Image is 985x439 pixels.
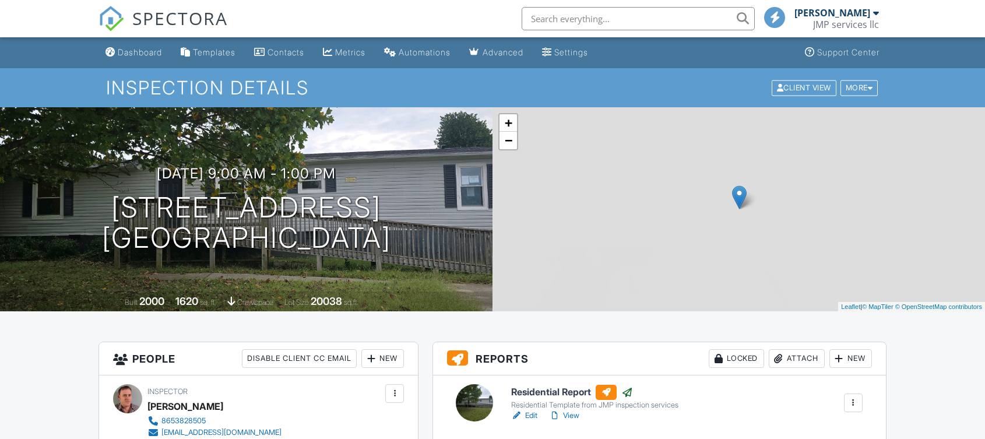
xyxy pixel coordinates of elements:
div: | [838,302,985,312]
input: Search everything... [522,7,755,30]
span: sq. ft. [200,298,216,307]
a: Client View [771,83,839,92]
div: Client View [772,80,836,96]
h1: Inspection Details [106,78,879,98]
a: © MapTiler [862,303,893,310]
div: [PERSON_NAME] [794,7,870,19]
div: Advanced [483,47,523,57]
span: Lot Size [284,298,309,307]
div: Contacts [268,47,304,57]
div: [PERSON_NAME] [147,398,223,415]
div: New [829,349,872,368]
a: Automations (Basic) [379,42,455,64]
div: Automations [399,47,451,57]
div: 1620 [175,295,198,307]
div: Residential Template from JMP inspection services [511,401,678,410]
h3: [DATE] 9:00 am - 1:00 pm [157,166,336,181]
h6: Residential Report [511,385,678,400]
div: 20038 [311,295,342,307]
div: Disable Client CC Email [242,349,357,368]
a: Edit [511,410,537,422]
div: JMP services llc [813,19,879,30]
a: Support Center [800,42,884,64]
span: sq.ft. [344,298,358,307]
a: Templates [176,42,240,64]
div: More [840,80,878,96]
div: [EMAIL_ADDRESS][DOMAIN_NAME] [161,428,282,437]
div: 8653828505 [161,416,206,426]
div: New [361,349,404,368]
span: Inspector [147,387,188,396]
div: Attach [769,349,825,368]
div: Templates [193,47,235,57]
div: Support Center [817,47,880,57]
div: Metrics [335,47,365,57]
a: Residential Report Residential Template from JMP inspection services [511,385,678,410]
a: Contacts [249,42,309,64]
div: Dashboard [118,47,162,57]
img: The Best Home Inspection Software - Spectora [98,6,124,31]
h1: [STREET_ADDRESS] [GEOGRAPHIC_DATA] [102,192,391,254]
span: SPECTORA [132,6,228,30]
a: Dashboard [101,42,167,64]
a: [EMAIL_ADDRESS][DOMAIN_NAME] [147,427,282,438]
div: Settings [554,47,588,57]
a: SPECTORA [98,16,228,40]
a: Leaflet [841,303,860,310]
div: Locked [709,349,764,368]
a: 8653828505 [147,415,282,427]
h3: People [99,342,418,375]
a: © OpenStreetMap contributors [895,303,982,310]
span: crawlspace [237,298,273,307]
a: Advanced [465,42,528,64]
a: Settings [537,42,593,64]
a: Metrics [318,42,370,64]
div: 2000 [139,295,164,307]
a: View [549,410,579,422]
h3: Reports [433,342,886,375]
a: Zoom out [499,132,517,149]
span: Built [125,298,138,307]
a: Zoom in [499,114,517,132]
